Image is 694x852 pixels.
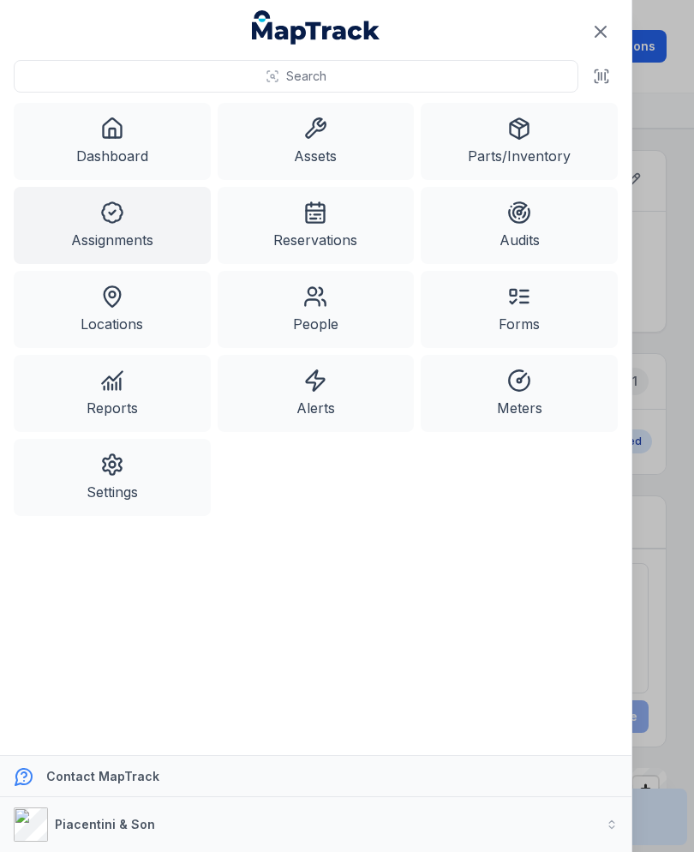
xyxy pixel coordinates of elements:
[252,10,380,45] a: MapTrack
[14,187,211,264] a: Assignments
[55,817,155,831] strong: Piacentini & Son
[421,355,618,432] a: Meters
[14,271,211,348] a: Locations
[14,60,578,93] button: Search
[14,355,211,432] a: Reports
[583,14,619,50] button: Close navigation
[14,103,211,180] a: Dashboard
[14,439,211,516] a: Settings
[421,271,618,348] a: Forms
[218,271,415,348] a: People
[421,103,618,180] a: Parts/Inventory
[218,355,415,432] a: Alerts
[46,769,159,783] strong: Contact MapTrack
[218,187,415,264] a: Reservations
[218,103,415,180] a: Assets
[286,68,326,85] span: Search
[421,187,618,264] a: Audits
